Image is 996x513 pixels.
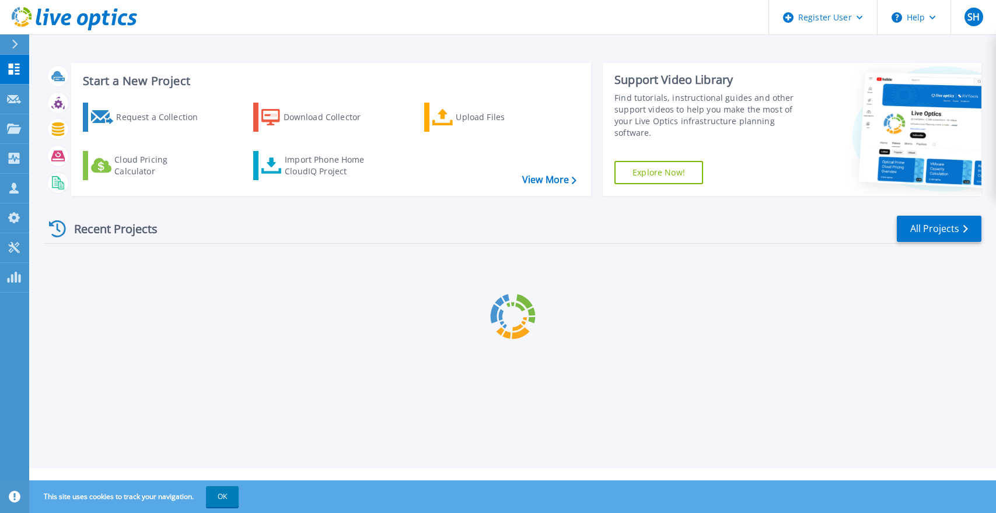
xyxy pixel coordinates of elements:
[83,103,213,132] a: Request a Collection
[456,106,549,129] div: Upload Files
[614,72,806,87] div: Support Video Library
[897,216,981,242] a: All Projects
[424,103,554,132] a: Upload Files
[614,92,806,139] div: Find tutorials, instructional guides and other support videos to help you make the most of your L...
[114,154,208,177] div: Cloud Pricing Calculator
[45,215,173,243] div: Recent Projects
[285,154,376,177] div: Import Phone Home CloudIQ Project
[32,486,239,507] span: This site uses cookies to track your navigation.
[522,174,576,185] a: View More
[83,75,576,87] h3: Start a New Project
[253,103,383,132] a: Download Collector
[614,161,703,184] a: Explore Now!
[206,486,239,507] button: OK
[284,106,377,129] div: Download Collector
[116,106,209,129] div: Request a Collection
[967,12,980,22] span: SH
[83,151,213,180] a: Cloud Pricing Calculator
